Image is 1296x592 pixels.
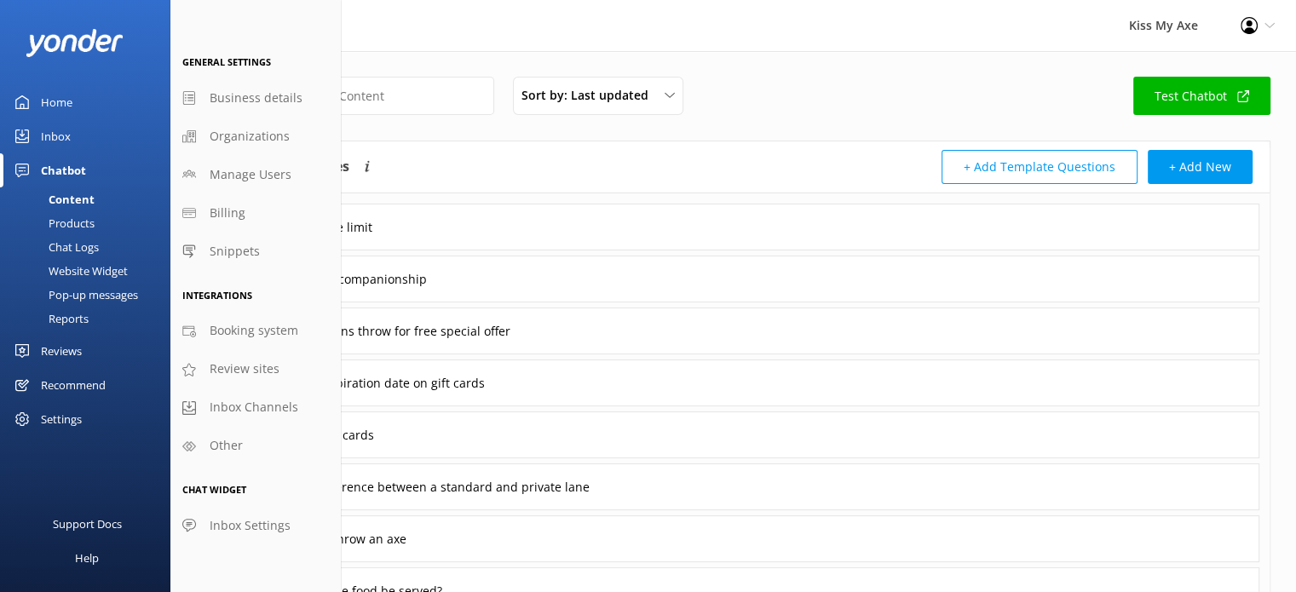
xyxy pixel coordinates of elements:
span: Snippets [210,242,260,261]
a: Reports [10,307,170,330]
div: Support Docs [53,507,122,541]
div: Reviews [41,334,82,368]
a: Other [170,427,341,465]
span: Sort by: Last updated [521,86,659,105]
a: Pop-up messages [10,283,170,307]
div: Website Widget [10,259,128,283]
a: Manage Users [170,156,341,194]
div: Chatbot [41,153,86,187]
span: Organizations [210,127,290,146]
a: Products [10,211,170,235]
span: Integrations [182,289,252,302]
span: Review sites [210,359,279,378]
span: Inbox Settings [210,516,291,535]
div: Inbox [41,119,71,153]
div: Products [10,211,95,235]
img: yonder-white-logo.png [26,29,124,57]
a: Inbox Settings [170,507,341,545]
div: Content [10,187,95,211]
div: Home [41,85,72,119]
div: Pop-up messages [10,283,138,307]
span: Manage Users [210,165,291,184]
a: Chat Logs [10,235,170,259]
a: Business details [170,79,341,118]
div: Recommend [41,368,106,402]
span: Business details [210,89,302,107]
a: Billing [170,194,341,233]
span: Other [210,436,243,455]
input: Search all Chatbot Content [196,77,494,115]
span: Chat Widget [182,483,246,496]
div: Chat Logs [10,235,99,259]
div: Help [75,541,99,575]
span: Billing [210,204,245,222]
a: Inbox Channels [170,388,341,427]
a: Review sites [170,350,341,388]
a: Booking system [170,312,341,350]
div: Reports [10,307,89,330]
a: Website Widget [10,259,170,283]
span: Booking system [210,321,298,340]
a: Organizations [170,118,341,156]
a: Snippets [170,233,341,271]
div: Settings [41,402,82,436]
a: Test Chatbot [1133,77,1270,115]
button: + Add Template Questions [942,150,1138,184]
button: + Add New [1148,150,1253,184]
span: Inbox Channels [210,398,298,417]
span: General Settings [182,55,271,68]
a: Content [10,187,170,211]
